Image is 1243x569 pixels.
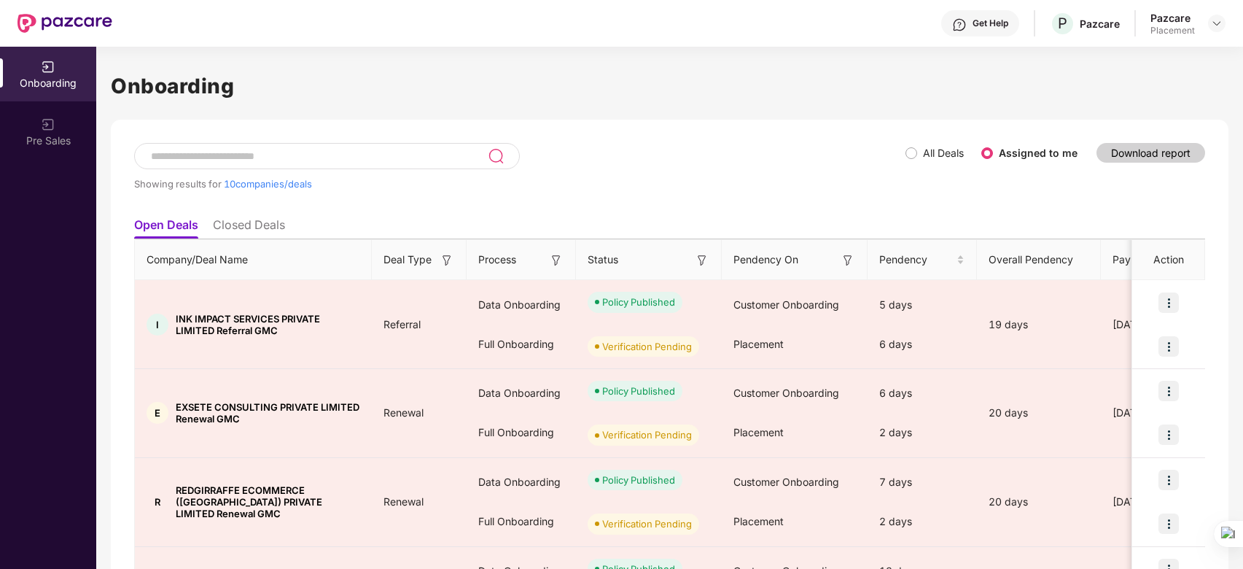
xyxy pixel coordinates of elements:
th: Company/Deal Name [135,240,372,280]
div: Full Onboarding [467,325,576,364]
div: 5 days [868,285,977,325]
span: EXSETE CONSULTING PRIVATE LIMITED Renewal GMC [176,401,360,425]
h1: Onboarding [111,70,1228,102]
th: Pendency [868,240,977,280]
span: Deal Type [383,252,432,268]
img: icon [1158,293,1179,313]
img: svg+xml;base64,PHN2ZyB3aWR0aD0iMjAiIGhlaWdodD0iMjAiIHZpZXdCb3g9IjAgMCAyMCAyMCIgZmlsbD0ibm9uZSIgeG... [41,117,55,132]
div: Get Help [973,18,1008,29]
span: Renewal [372,406,435,419]
img: svg+xml;base64,PHN2ZyB3aWR0aD0iMjAiIGhlaWdodD0iMjAiIHZpZXdCb3g9IjAgMCAyMCAyMCIgZmlsbD0ibm9uZSIgeG... [41,60,55,74]
th: Action [1132,240,1205,280]
img: svg+xml;base64,PHN2ZyB3aWR0aD0iMTYiIGhlaWdodD0iMTYiIHZpZXdCb3g9IjAgMCAxNiAxNiIgZmlsbD0ibm9uZSIgeG... [695,253,709,268]
div: 2 days [868,502,977,541]
div: Policy Published [602,384,675,398]
div: 6 days [868,325,977,364]
span: Customer Onboarding [733,387,839,399]
div: [DATE] [1101,317,1210,333]
div: Verification Pending [602,516,692,531]
img: icon [1158,336,1179,357]
div: E [147,402,168,424]
div: [DATE] [1101,494,1210,510]
div: Policy Published [602,473,675,487]
span: Process [478,252,516,268]
div: 20 days [977,494,1101,510]
span: Status [588,252,618,268]
div: Policy Published [602,295,675,309]
button: Download report [1096,143,1205,163]
label: Assigned to me [999,147,1078,159]
div: 19 days [977,317,1101,333]
div: Full Onboarding [467,413,576,452]
span: Payment Done [1113,252,1187,268]
span: Placement [733,338,784,350]
span: Customer Onboarding [733,298,839,311]
div: Showing results for [134,178,905,190]
img: svg+xml;base64,PHN2ZyB3aWR0aD0iMTYiIGhlaWdodD0iMTYiIHZpZXdCb3g9IjAgMCAxNiAxNiIgZmlsbD0ibm9uZSIgeG... [549,253,564,268]
th: Payment Done [1101,240,1210,280]
span: Placement [733,426,784,438]
li: Closed Deals [213,217,285,239]
div: 6 days [868,373,977,413]
span: REDGIRRAFFE ECOMMERCE ([GEOGRAPHIC_DATA]) PRIVATE LIMITED Renewal GMC [176,484,360,519]
img: icon [1158,381,1179,401]
div: 7 days [868,462,977,502]
div: Data Onboarding [467,462,576,502]
div: 2 days [868,413,977,452]
span: Placement [733,515,784,527]
img: icon [1158,514,1179,534]
span: P [1058,15,1067,32]
span: Pendency [879,252,954,268]
div: Full Onboarding [467,502,576,541]
div: Data Onboarding [467,373,576,413]
div: R [147,491,168,513]
img: New Pazcare Logo [17,14,112,33]
img: svg+xml;base64,PHN2ZyB3aWR0aD0iMTYiIGhlaWdodD0iMTYiIHZpZXdCb3g9IjAgMCAxNiAxNiIgZmlsbD0ibm9uZSIgeG... [440,253,454,268]
div: Verification Pending [602,339,692,354]
span: Pendency On [733,252,798,268]
img: icon [1158,425,1179,445]
img: svg+xml;base64,PHN2ZyBpZD0iRHJvcGRvd24tMzJ4MzIiIHhtbG5zPSJodHRwOi8vd3d3LnczLm9yZy8yMDAwL3N2ZyIgd2... [1211,18,1223,29]
div: [DATE] [1101,405,1210,421]
img: svg+xml;base64,PHN2ZyBpZD0iSGVscC0zMngzMiIgeG1sbnM9Imh0dHA6Ly93d3cudzMub3JnLzIwMDAvc3ZnIiB3aWR0aD... [952,18,967,32]
div: I [147,314,168,336]
div: Pazcare [1080,17,1120,31]
div: Verification Pending [602,427,692,442]
div: Pazcare [1150,11,1195,25]
span: Customer Onboarding [733,476,839,488]
img: svg+xml;base64,PHN2ZyB3aWR0aD0iMjQiIGhlaWdodD0iMjUiIHZpZXdCb3g9IjAgMCAyNCAyNSIgZmlsbD0ibm9uZSIgeG... [488,147,504,165]
span: 10 companies/deals [224,178,312,190]
th: Overall Pendency [977,240,1101,280]
div: Data Onboarding [467,285,576,325]
li: Open Deals [134,217,198,239]
label: All Deals [923,147,964,159]
span: Referral [372,318,432,330]
div: Placement [1150,25,1195,36]
img: svg+xml;base64,PHN2ZyB3aWR0aD0iMTYiIGhlaWdodD0iMTYiIHZpZXdCb3g9IjAgMCAxNiAxNiIgZmlsbD0ibm9uZSIgeG... [841,253,855,268]
div: 20 days [977,405,1101,421]
img: icon [1158,470,1179,490]
span: Renewal [372,495,435,508]
span: INK IMPACT SERVICES PRIVATE LIMITED Referral GMC [176,313,360,336]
